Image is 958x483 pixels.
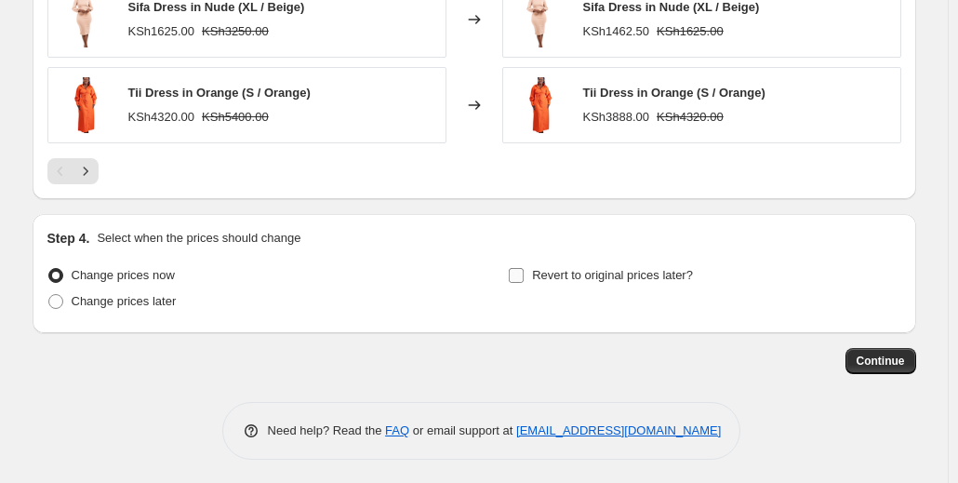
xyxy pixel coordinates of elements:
button: Next [73,158,99,184]
nav: Pagination [47,158,99,184]
span: Tii Dress in Orange (S / Orange) [583,86,765,100]
div: KSh3888.00 [583,108,650,127]
a: FAQ [385,423,409,437]
strike: KSh5400.00 [202,108,269,127]
span: Tii Dress in Orange (S / Orange) [128,86,311,100]
h2: Step 4. [47,229,90,248]
img: 38_80x.png [512,77,568,133]
span: Need help? Read the [268,423,386,437]
div: KSh4320.00 [128,108,195,127]
div: KSh1462.50 [583,22,650,41]
span: or email support at [409,423,516,437]
p: Select when the prices should change [97,229,300,248]
strike: KSh3250.00 [202,22,269,41]
span: Change prices now [72,268,175,282]
strike: KSh1625.00 [657,22,724,41]
span: Change prices later [72,294,177,308]
strike: KSh4320.00 [657,108,724,127]
img: 38_80x.png [58,77,113,133]
button: Continue [845,348,916,374]
span: Continue [857,354,905,369]
a: [EMAIL_ADDRESS][DOMAIN_NAME] [516,423,721,437]
span: Revert to original prices later? [532,268,693,282]
div: KSh1625.00 [128,22,195,41]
